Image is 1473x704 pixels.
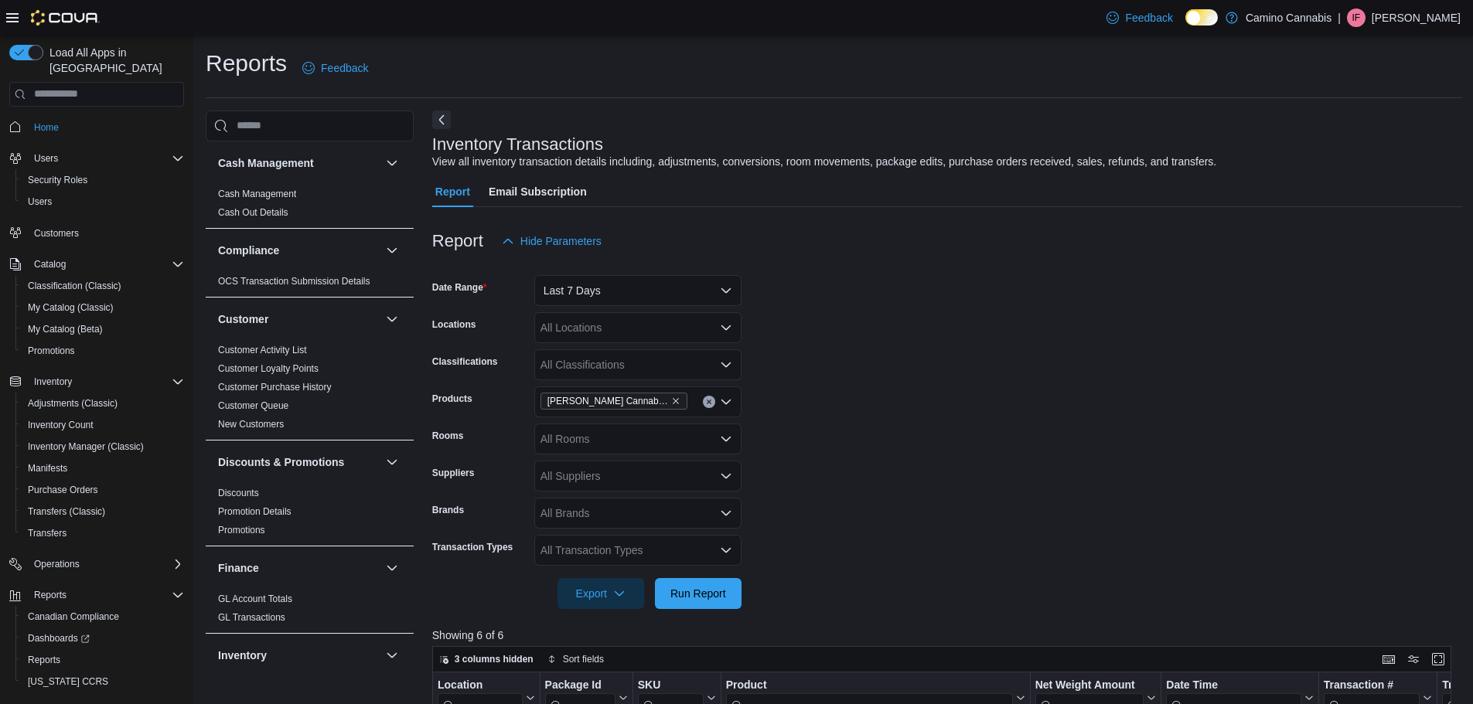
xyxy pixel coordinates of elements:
[218,505,292,518] span: Promotion Details
[296,53,374,83] a: Feedback
[28,255,184,274] span: Catalog
[15,297,190,318] button: My Catalog (Classic)
[218,206,288,219] span: Cash Out Details
[22,298,120,317] a: My Catalog (Classic)
[22,524,184,542] span: Transfers
[1347,9,1366,27] div: Ian Fundytus
[34,152,58,165] span: Users
[433,650,540,668] button: 3 columns hidden
[432,111,451,129] button: Next
[3,222,190,244] button: Customers
[1035,678,1144,692] div: Net Weight Amount
[28,149,64,168] button: Users
[22,277,184,295] span: Classification (Classic)
[720,507,732,519] button: Open list of options
[218,381,332,393] span: Customer Purchase History
[720,470,732,482] button: Open list of options
[3,584,190,606] button: Reports
[15,169,190,191] button: Security Roles
[432,504,464,516] label: Brands
[218,611,285,624] span: GL Transactions
[1352,9,1361,27] span: IF
[544,678,615,692] div: Package Id
[218,400,288,412] span: Customer Queue
[22,416,184,434] span: Inventory Count
[218,487,259,499] span: Discounts
[22,481,184,499] span: Purchase Orders
[567,578,635,609] span: Export
[15,414,190,436] button: Inventory Count
[432,393,472,405] label: Products
[22,607,125,626] a: Canadian Compliance
[432,154,1216,170] div: View all inventory transaction details including, adjustments, conversions, room movements, packa...
[218,560,259,576] h3: Finance
[206,484,414,546] div: Discounts & Promotions
[432,430,464,442] label: Rooms
[3,553,190,575] button: Operations
[1372,9,1461,27] p: [PERSON_NAME]
[22,459,184,478] span: Manifests
[22,651,184,669] span: Reports
[1246,9,1331,27] p: Camino Cannabis
[22,298,184,317] span: My Catalog (Classic)
[22,416,100,434] a: Inventory Count
[218,188,296,200] span: Cash Management
[28,174,87,186] span: Security Roles
[725,678,1012,692] div: Product
[3,148,190,169] button: Users
[22,629,184,648] span: Dashboards
[3,116,190,138] button: Home
[206,341,414,440] div: Customer
[218,454,344,470] h3: Discounts & Promotions
[22,342,81,360] a: Promotions
[206,590,414,633] div: Finance
[22,277,128,295] a: Classification (Classic)
[563,653,604,665] span: Sort fields
[218,363,319,374] a: Customer Loyalty Points
[432,281,487,294] label: Date Range
[28,675,108,688] span: [US_STATE] CCRS
[28,301,114,314] span: My Catalog (Classic)
[432,135,603,154] h3: Inventory Transactions
[28,632,90,644] span: Dashboards
[321,60,368,76] span: Feedback
[15,191,190,213] button: Users
[22,481,104,499] a: Purchase Orders
[28,280,121,292] span: Classification (Classic)
[34,258,66,270] span: Catalog
[218,419,284,430] a: New Customers
[383,310,401,328] button: Customer
[28,654,60,666] span: Reports
[28,223,184,243] span: Customers
[638,678,704,692] div: SKU
[28,397,118,410] span: Adjustments (Classic)
[34,227,79,240] span: Customers
[432,541,513,553] label: Transaction Types
[22,171,94,189] a: Security Roles
[22,171,184,189] span: Security Roles
[15,671,190,692] button: [US_STATE] CCRS
[15,649,190,671] button: Reports
[28,345,75,357] span: Promotions
[218,243,380,258] button: Compliance
[15,436,190,457] button: Inventory Manager (Classic)
[15,393,190,414] button: Adjustments (Classic)
[28,323,103,335] span: My Catalog (Beta)
[218,488,259,498] a: Discounts
[540,393,687,410] span: Amani Craft Cannabis - Gastro Pop (Indica) Smalls - 3.5g
[15,606,190,627] button: Canadian Compliance
[218,362,319,375] span: Customer Loyalty Points
[15,627,190,649] a: Dashboards
[218,612,285,623] a: GL Transactions
[218,648,267,663] h3: Inventory
[15,522,190,544] button: Transfers
[22,192,184,211] span: Users
[206,185,414,228] div: Cash Management
[218,311,268,327] h3: Customer
[520,233,602,249] span: Hide Parameters
[22,394,184,413] span: Adjustments (Classic)
[218,525,265,536] a: Promotions
[1185,9,1218,26] input: Dark Mode
[218,344,307,356] span: Customer Activity List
